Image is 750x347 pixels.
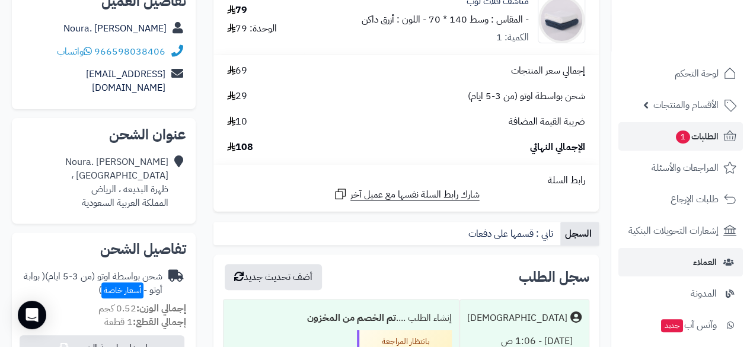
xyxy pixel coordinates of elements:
span: وآتس آب [660,317,717,333]
div: Open Intercom Messenger [18,301,46,329]
span: 1 [676,130,690,144]
small: 1 قطعة [104,315,186,329]
span: 10 [227,115,247,129]
a: واتساب [57,44,92,59]
a: المراجعات والأسئلة [618,154,743,182]
a: Noura. [PERSON_NAME] [63,21,167,36]
span: العملاء [693,254,717,270]
span: المدونة [691,285,717,302]
div: إنشاء الطلب .... [231,307,452,330]
div: شحن بواسطة اوتو (من 3-5 ايام) [21,270,162,297]
a: لوحة التحكم [618,59,743,88]
a: [EMAIL_ADDRESS][DOMAIN_NAME] [86,67,165,95]
span: إشعارات التحويلات البنكية [628,222,719,239]
small: - اللون : أزرق داكن [362,12,426,27]
a: العملاء [618,248,743,276]
a: شارك رابط السلة نفسها مع عميل آخر [333,187,480,202]
a: 966598038406 [94,44,165,59]
strong: إجمالي الوزن: [136,301,186,316]
span: الطلبات [675,128,719,145]
span: شحن بواسطة اوتو (من 3-5 ايام) [468,90,585,103]
div: الوحدة: 79 [227,22,277,36]
a: وآتس آبجديد [618,311,743,339]
div: 79 [227,4,247,17]
b: تم الخصم من المخزون [307,311,396,325]
h2: تفاصيل الشحن [21,242,186,256]
span: 108 [227,141,253,154]
a: طلبات الإرجاع [618,185,743,214]
div: الكمية: 1 [496,31,529,44]
a: إشعارات التحويلات البنكية [618,217,743,245]
button: أضف تحديث جديد [225,264,322,290]
a: تابي : قسمها على دفعات [464,222,560,246]
a: الطلبات1 [618,122,743,151]
span: أسعار خاصة [101,282,143,298]
h2: عنوان الشحن [21,128,186,142]
small: 0.52 كجم [98,301,186,316]
span: جديد [661,319,683,332]
span: شارك رابط السلة نفسها مع عميل آخر [350,188,480,202]
small: - المقاس : وسط 140 * 70 [429,12,529,27]
span: ( بوابة أوتو - ) [24,269,162,297]
div: [DEMOGRAPHIC_DATA] [467,311,567,325]
div: Noura. [PERSON_NAME] [GEOGRAPHIC_DATA] ، ظهرة البديعه ، الرياض المملكة العربية السعودية [65,155,168,209]
div: رابط السلة [218,174,594,187]
span: المراجعات والأسئلة [652,160,719,176]
span: 69 [227,64,247,78]
span: الأقسام والمنتجات [653,97,719,113]
span: الإجمالي النهائي [530,141,585,154]
span: لوحة التحكم [675,65,719,82]
strong: إجمالي القطع: [133,315,186,329]
span: 29 [227,90,247,103]
a: السجل [560,222,599,246]
a: المدونة [618,279,743,308]
span: ضريبة القيمة المضافة [509,115,585,129]
img: logo-2.png [669,30,739,55]
span: طلبات الإرجاع [671,191,719,208]
span: إجمالي سعر المنتجات [511,64,585,78]
h3: سجل الطلب [519,270,589,284]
